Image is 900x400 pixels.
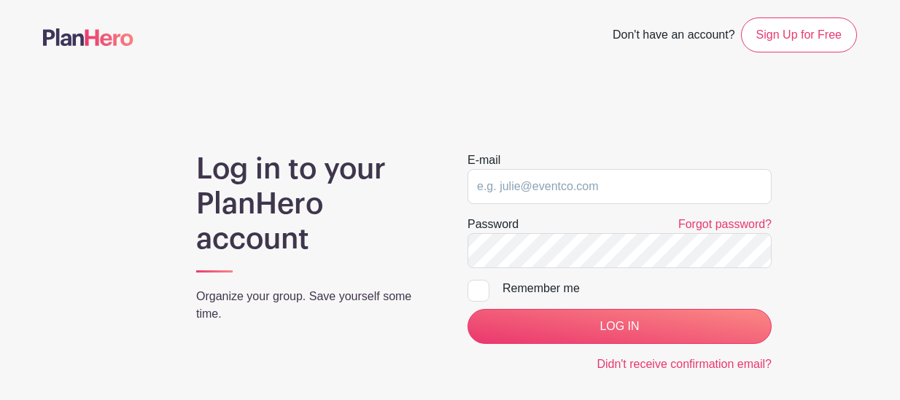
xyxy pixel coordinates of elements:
input: LOG IN [468,309,772,344]
label: Password [468,216,519,233]
a: Didn't receive confirmation email? [597,358,772,370]
div: Remember me [503,280,772,297]
a: Sign Up for Free [741,17,857,52]
h1: Log in to your PlanHero account [196,152,432,256]
img: logo-507f7623f17ff9eddc593b1ce0a138ce2505c220e1c5a4e2b4648c50719b7d32.svg [43,28,133,46]
span: Don't have an account? [613,20,735,52]
input: e.g. julie@eventco.com [468,169,772,204]
label: E-mail [468,152,500,169]
a: Forgot password? [678,218,772,230]
p: Organize your group. Save yourself some time. [196,288,432,323]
